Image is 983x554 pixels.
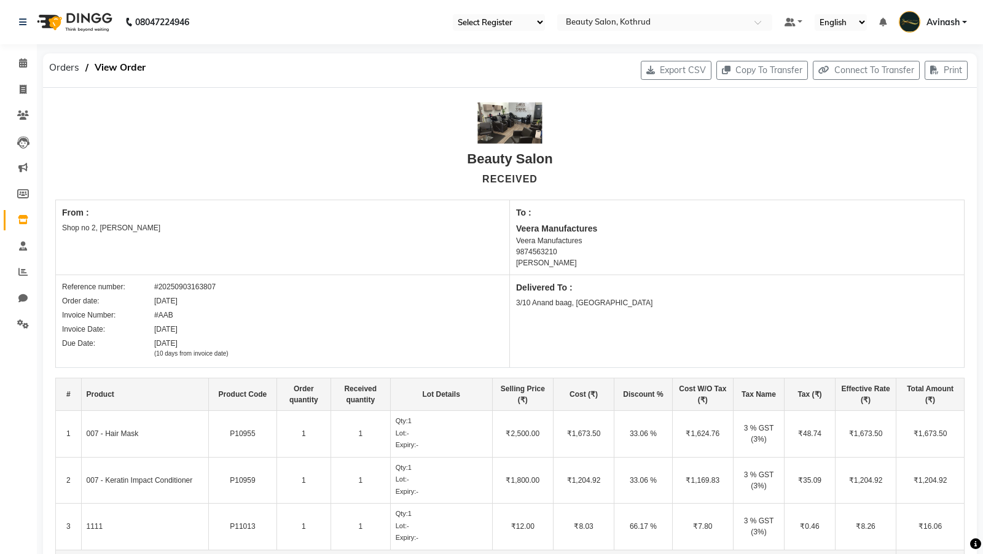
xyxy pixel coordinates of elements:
[672,378,733,411] th: Cost W/O Tax (₹)
[396,486,487,497] div: -
[154,349,229,358] div: (10 days from invoice date)
[516,257,958,268] div: [PERSON_NAME]
[896,457,965,504] td: ₹1,204.92
[396,429,407,437] span: Lot:
[396,509,487,519] div: 1
[925,61,968,80] button: Print
[836,411,896,458] td: ₹1,673.50
[81,457,209,504] td: 007 - Keratin Impact Conditioner
[154,324,178,335] div: [DATE]
[396,510,408,517] span: Qty:
[896,378,965,411] th: Total Amount (₹)
[154,338,229,358] div: [DATE]
[784,504,835,550] td: ₹0.46
[733,378,784,411] th: Tax Name
[331,504,390,550] td: 1
[56,457,82,504] td: 2
[135,5,189,39] b: 08047224946
[276,457,331,504] td: 1
[614,378,673,411] th: Discount %
[733,411,784,458] td: 3 % GST (3%)
[899,11,920,33] img: Avinash
[209,378,277,411] th: Product Code
[553,378,614,411] th: Cost (₹)
[492,504,553,550] td: ₹12.00
[396,474,487,485] div: -
[331,378,390,411] th: Received quantity
[672,504,733,550] td: ₹7.80
[614,411,673,458] td: 33.06 %
[784,411,835,458] td: ₹48.74
[482,172,538,187] div: RECEIVED
[331,411,390,458] td: 1
[733,504,784,550] td: 3 % GST (3%)
[62,222,503,233] div: Shop no 2, [PERSON_NAME]
[784,378,835,411] th: Tax (₹)
[209,457,277,504] td: P10959
[43,57,85,79] span: Orders
[641,61,711,80] button: Export CSV
[154,281,216,292] div: #20250903163807
[154,295,178,306] div: [DATE]
[276,411,331,458] td: 1
[62,295,154,306] div: Order date:
[62,206,503,219] div: From :
[396,488,417,495] span: Expiry:
[396,440,487,450] div: -
[209,504,277,550] td: P11013
[672,411,733,458] td: ₹1,624.76
[390,378,492,411] th: Lot Details
[56,378,82,411] th: #
[396,462,487,473] div: 1
[614,504,673,550] td: 66.17 %
[836,378,896,411] th: Effective Rate (₹)
[516,235,958,246] div: Veera Manufactures
[516,246,958,257] div: 9874563210
[396,533,487,543] div: -
[614,457,673,504] td: 33.06 %
[396,464,408,471] span: Qty:
[88,57,152,79] span: View Order
[516,281,958,294] div: Delivered To :
[553,504,614,550] td: ₹8.03
[716,61,808,80] button: Copy To Transfer
[516,206,958,219] div: To :
[896,411,965,458] td: ₹1,673.50
[733,457,784,504] td: 3 % GST (3%)
[81,504,209,550] td: 1111
[672,457,733,504] td: ₹1,169.83
[492,411,553,458] td: ₹2,500.00
[56,411,82,458] td: 1
[396,475,407,483] span: Lot:
[276,378,331,411] th: Order quantity
[492,457,553,504] td: ₹1,800.00
[784,457,835,504] td: ₹35.09
[276,504,331,550] td: 1
[81,411,209,458] td: 007 - Hair Mask
[396,441,417,448] span: Expiry:
[396,428,487,439] div: -
[553,411,614,458] td: ₹1,673.50
[331,457,390,504] td: 1
[467,149,552,169] div: Beauty Salon
[396,522,407,529] span: Lot:
[836,504,896,550] td: ₹8.26
[396,417,408,424] span: Qty:
[62,310,154,321] div: Invoice Number:
[926,16,960,29] span: Avinash
[62,338,154,358] div: Due Date:
[477,103,542,144] img: Company Logo
[836,457,896,504] td: ₹1,204.92
[56,504,82,550] td: 3
[209,411,277,458] td: P10955
[396,416,487,426] div: 1
[896,504,965,550] td: ₹16.06
[516,297,958,308] div: 3/10 Anand baag, [GEOGRAPHIC_DATA]
[62,324,154,335] div: Invoice Date:
[492,378,553,411] th: Selling Price (₹)
[553,457,614,504] td: ₹1,204.92
[396,521,487,531] div: -
[62,281,154,292] div: Reference number:
[516,222,958,235] div: Veera Manufactures
[31,5,116,39] img: logo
